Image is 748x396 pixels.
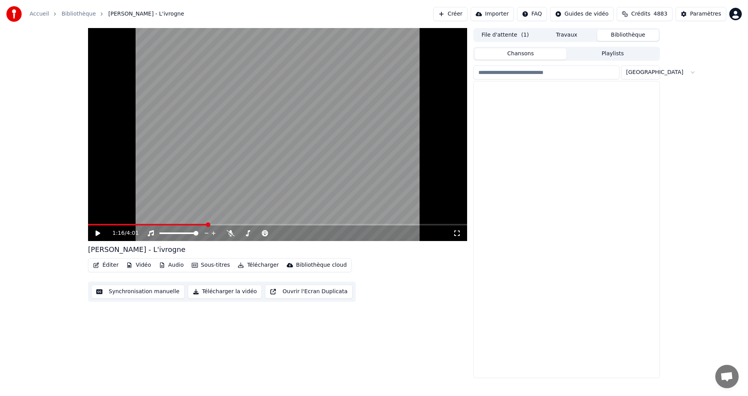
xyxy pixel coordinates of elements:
[88,244,185,255] div: [PERSON_NAME] - L'ivrogne
[265,285,353,299] button: Ouvrir l'Ecran Duplicata
[597,30,659,41] button: Bibliothèque
[113,229,131,237] div: /
[62,10,96,18] a: Bibliothèque
[475,30,536,41] button: File d'attente
[123,260,154,271] button: Vidéo
[676,7,726,21] button: Paramètres
[536,30,598,41] button: Travaux
[626,69,683,76] span: [GEOGRAPHIC_DATA]
[189,260,233,271] button: Sous-titres
[550,7,614,21] button: Guides de vidéo
[475,48,567,60] button: Chansons
[235,260,282,271] button: Télécharger
[188,285,262,299] button: Télécharger la vidéo
[113,229,125,237] span: 1:16
[30,10,184,18] nav: breadcrumb
[517,7,547,21] button: FAQ
[127,229,139,237] span: 4:01
[471,7,514,21] button: Importer
[715,365,739,388] div: Ouvrir le chat
[631,10,650,18] span: Crédits
[617,7,672,21] button: Crédits4883
[433,7,467,21] button: Créer
[6,6,22,22] img: youka
[91,285,185,299] button: Synchronisation manuelle
[521,31,529,39] span: ( 1 )
[90,260,122,271] button: Éditer
[30,10,49,18] a: Accueil
[690,10,721,18] div: Paramètres
[108,10,184,18] span: [PERSON_NAME] - L'ivrogne
[654,10,668,18] span: 4883
[156,260,187,271] button: Audio
[296,261,347,269] div: Bibliothèque cloud
[566,48,659,60] button: Playlists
